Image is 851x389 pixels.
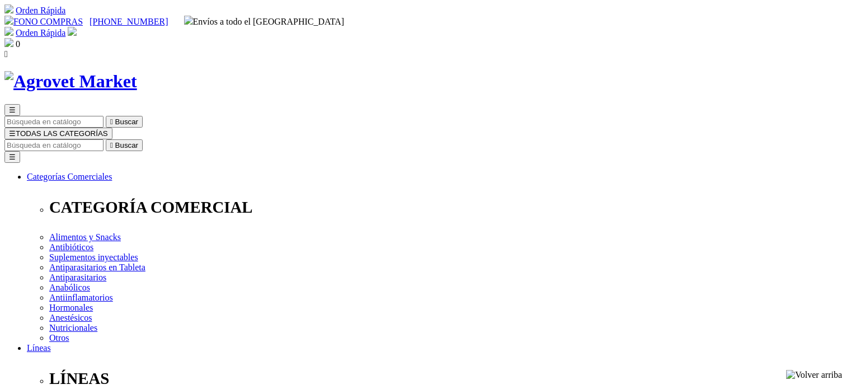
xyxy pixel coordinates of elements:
[9,106,16,114] span: ☰
[184,16,193,25] img: delivery-truck.svg
[27,343,51,353] a: Líneas
[4,4,13,13] img: shopping-cart.svg
[49,232,121,242] a: Alimentos y Snacks
[110,141,113,149] i: 
[49,283,90,292] a: Anabólicos
[4,104,20,116] button: ☰
[16,28,65,38] a: Orden Rápida
[4,71,137,92] img: Agrovet Market
[49,333,69,343] a: Otros
[115,118,138,126] span: Buscar
[49,369,847,388] p: LÍNEAS
[49,273,106,282] a: Antiparasitarios
[4,116,104,128] input: Buscar
[68,27,77,36] img: user.svg
[27,172,112,181] a: Categorías Comerciales
[49,303,93,312] a: Hormonales
[4,16,13,25] img: phone.svg
[16,39,20,49] span: 0
[49,323,97,332] a: Nutricionales
[16,6,65,15] a: Orden Rápida
[49,313,92,322] a: Anestésicos
[115,141,138,149] span: Buscar
[68,28,77,38] a: Acceda a su cuenta de cliente
[4,151,20,163] button: ☰
[49,198,847,217] p: CATEGORÍA COMERCIAL
[90,17,168,26] a: [PHONE_NUMBER]
[4,49,8,59] i: 
[4,17,83,26] a: FONO COMPRAS
[4,139,104,151] input: Buscar
[4,38,13,47] img: shopping-bag.svg
[786,370,842,380] img: Volver arriba
[106,116,143,128] button:  Buscar
[49,263,145,272] a: Antiparasitarios en Tableta
[4,27,13,36] img: shopping-cart.svg
[49,252,138,262] a: Suplementos inyectables
[49,293,113,302] a: Antiinflamatorios
[9,129,16,138] span: ☰
[4,128,112,139] button: ☰TODAS LAS CATEGORÍAS
[106,139,143,151] button:  Buscar
[49,242,93,252] a: Antibióticos
[184,17,345,26] span: Envíos a todo el [GEOGRAPHIC_DATA]
[110,118,113,126] i: 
